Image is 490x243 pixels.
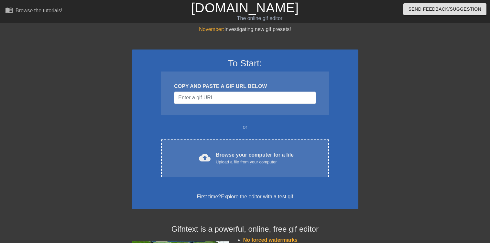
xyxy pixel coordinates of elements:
[216,151,294,165] div: Browse your computer for a file
[132,26,358,33] div: Investigating new gif presets!
[191,1,299,15] a: [DOMAIN_NAME]
[149,123,342,131] div: or
[199,152,211,163] span: cloud_upload
[140,193,350,201] div: First time?
[140,58,350,69] h3: To Start:
[16,8,62,13] div: Browse the tutorials!
[199,27,224,32] span: November:
[174,83,316,90] div: COPY AND PASTE A GIF URL BELOW
[167,15,353,22] div: The online gif editor
[221,194,293,199] a: Explore the editor with a test gif
[216,159,294,165] div: Upload a file from your computer
[243,237,298,243] span: No forced watermarks
[5,6,62,16] a: Browse the tutorials!
[132,225,358,234] h4: Gifntext is a powerful, online, free gif editor
[174,92,316,104] input: Username
[5,6,13,14] span: menu_book
[403,3,486,15] button: Send Feedback/Suggestion
[408,5,481,13] span: Send Feedback/Suggestion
